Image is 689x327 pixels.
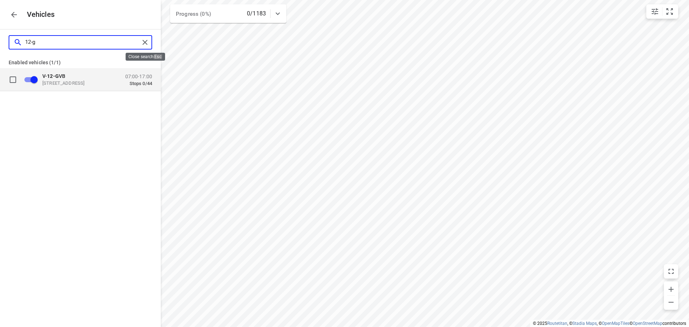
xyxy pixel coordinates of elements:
[170,4,286,23] div: Progress (0%)0/1183
[20,73,38,86] span: Disable
[572,321,597,326] a: Stadia Maps
[648,4,662,19] button: Map settings
[21,10,55,19] p: Vehicles
[47,73,59,79] b: 12-G
[547,321,567,326] a: Routetitan
[533,321,686,326] li: © 2025 , © , © © contributors
[125,73,152,79] p: 07:00-17:00
[176,11,211,17] span: Progress (0%)
[646,4,678,19] div: small contained button group
[42,73,65,79] span: V- VB
[42,80,114,86] p: [STREET_ADDRESS]
[602,321,629,326] a: OpenMapTiles
[247,9,266,18] p: 0/1183
[662,4,677,19] button: Fit zoom
[25,37,140,48] input: Search vehicles
[633,321,662,326] a: OpenStreetMap
[125,80,152,86] p: Stops 0/44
